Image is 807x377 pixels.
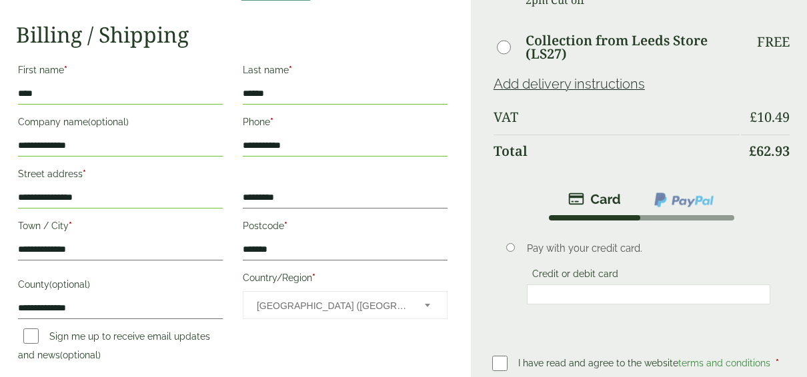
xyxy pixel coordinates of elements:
span: United Kingdom (UK) [257,292,407,320]
label: Street address [18,165,223,187]
label: Sign me up to receive email updates and news [18,331,210,364]
span: I have read and agree to the website [518,358,773,368]
abbr: required [64,65,67,75]
th: VAT [494,101,740,133]
label: County [18,275,223,298]
label: Last name [243,61,448,83]
input: Sign me up to receive email updates and news(optional) [23,328,39,344]
bdi: 10.49 [750,108,790,126]
label: Postcode [243,216,448,239]
img: ppcp-gateway.png [653,191,715,208]
span: (optional) [88,117,129,127]
abbr: required [270,117,273,127]
label: Company name [18,113,223,135]
span: (optional) [49,279,90,290]
iframe: Secure card payment input frame [531,288,767,300]
label: Phone [243,113,448,135]
abbr: required [776,358,779,368]
abbr: required [83,169,86,179]
p: Pay with your credit card. [527,241,771,256]
label: Collection from Leeds Store (LS27) [526,34,740,61]
label: Town / City [18,216,223,239]
a: Add delivery instructions [494,76,645,92]
label: Credit or debit card [527,268,624,283]
span: Country/Region [243,291,448,319]
abbr: required [284,220,287,231]
label: First name [18,61,223,83]
a: terms and conditions [678,358,770,368]
p: Free [757,34,790,50]
abbr: required [289,65,292,75]
label: Country/Region [243,268,448,291]
abbr: required [69,220,72,231]
span: £ [749,142,756,160]
span: (optional) [60,350,101,360]
bdi: 62.93 [749,142,790,160]
h2: Billing / Shipping [16,22,450,47]
th: Total [494,135,740,167]
span: £ [750,108,757,126]
img: stripe.png [568,191,621,207]
abbr: required [312,272,315,283]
